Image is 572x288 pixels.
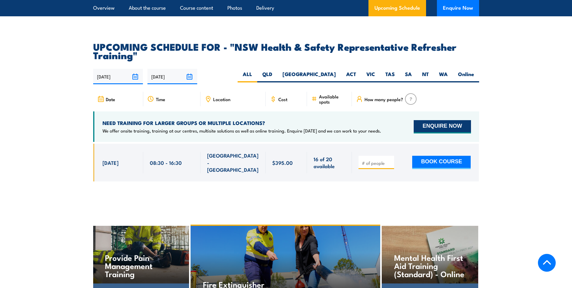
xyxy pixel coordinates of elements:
span: How many people? [365,97,403,102]
span: Location [213,97,230,102]
label: TAS [380,71,400,82]
span: 08:30 - 16:30 [150,159,182,166]
label: WA [434,71,453,82]
label: SA [400,71,417,82]
input: To date [147,69,197,84]
button: ENQUIRE NOW [414,120,471,133]
label: VIC [361,71,380,82]
label: QLD [257,71,277,82]
h4: NEED TRAINING FOR LARGER GROUPS OR MULTIPLE LOCATIONS? [103,120,381,126]
p: We offer onsite training, training at our centres, multisite solutions as well as online training... [103,128,381,134]
span: Cost [278,97,287,102]
h4: Provide Pain Management Training [105,253,176,278]
span: 16 of 20 available [314,155,345,170]
input: From date [93,69,143,84]
input: # of people [362,160,392,166]
span: [DATE] [103,159,119,166]
label: [GEOGRAPHIC_DATA] [277,71,341,82]
h2: UPCOMING SCHEDULE FOR - "NSW Health & Safety Representative Refresher Training" [93,42,479,59]
span: Time [156,97,165,102]
button: BOOK COURSE [412,156,471,169]
span: $395.00 [272,159,293,166]
label: NT [417,71,434,82]
label: ACT [341,71,361,82]
span: Available spots [319,94,348,104]
h4: Mental Health First Aid Training (Standard) - Online [394,253,466,278]
label: ALL [238,71,257,82]
span: [GEOGRAPHIC_DATA] - [GEOGRAPHIC_DATA] [207,152,259,173]
label: Online [453,71,479,82]
span: Date [106,97,115,102]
